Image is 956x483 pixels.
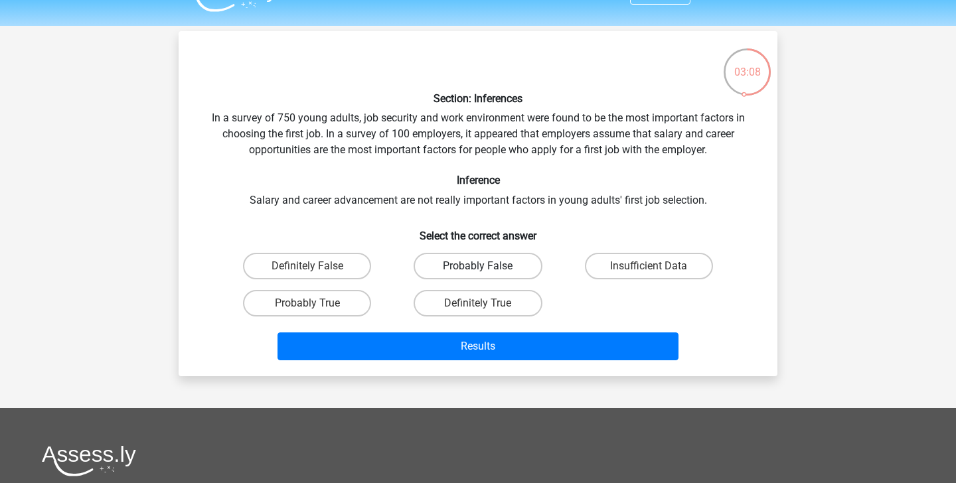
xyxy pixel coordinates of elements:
label: Definitely False [243,253,371,279]
button: Results [278,332,679,360]
h6: Section: Inferences [200,92,756,105]
img: Assessly logo [42,445,136,476]
h6: Select the correct answer [200,219,756,242]
label: Probably True [243,290,371,316]
div: In a survey of 750 young adults, job security and work environment were found to be the most impo... [184,42,772,366]
div: 03:08 [722,47,772,80]
label: Insufficient Data [585,253,713,279]
label: Probably False [414,253,542,279]
label: Definitely True [414,290,542,316]
h6: Inference [200,174,756,186]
